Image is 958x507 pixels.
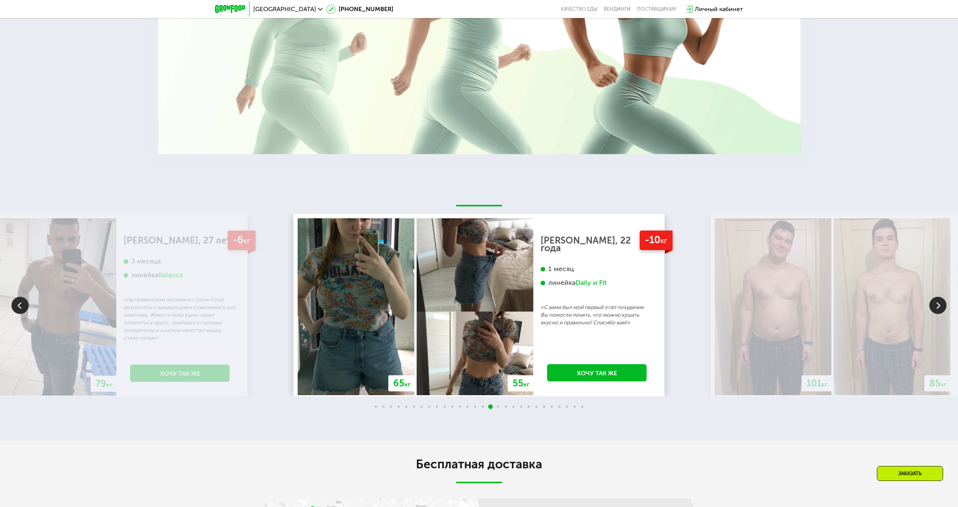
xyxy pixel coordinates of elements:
div: Daily и Fit [575,278,606,287]
span: кг [106,381,112,388]
span: [GEOGRAPHIC_DATA] [253,6,316,12]
span: кг [523,381,530,388]
div: Заказать [877,466,943,481]
p: «На правильном питании от Grow Food результаты с каждым днем становились все заметнее. Живот и бо... [124,296,236,342]
div: линейка [541,278,653,287]
a: Хочу так же [130,365,230,382]
div: Личный кабинет [695,5,743,14]
span: кг [404,381,411,388]
p: «С вами был мой первый этап похудения. Вы помогли понять, что можно кушать вкусно и правильно! Сп... [541,304,653,327]
div: поставщикам [637,6,676,12]
span: кг [821,381,828,388]
h2: Бесплатная доставка [265,456,693,472]
a: Качество еды [561,6,598,12]
img: Slide right [929,297,947,314]
span: кг [243,236,250,245]
div: [PERSON_NAME], 22 года [541,237,653,252]
div: 65 [388,375,415,391]
div: -6 [228,231,256,250]
span: кг [940,381,947,388]
a: Вендинги [604,6,631,12]
div: Balance [158,271,183,280]
div: 1 месяц [541,265,653,273]
div: линейка [124,271,236,280]
div: 55 [508,375,534,391]
div: 79 [91,376,117,392]
div: 3 месяца [124,257,236,266]
div: [PERSON_NAME], 27 лет [124,237,236,244]
div: 85 [924,375,951,391]
div: 101 [802,375,833,391]
img: Slide left [11,297,29,314]
a: [PHONE_NUMBER] [326,5,393,14]
div: -10 [640,231,673,250]
a: Хочу так же [547,364,647,381]
span: кг [660,236,667,245]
